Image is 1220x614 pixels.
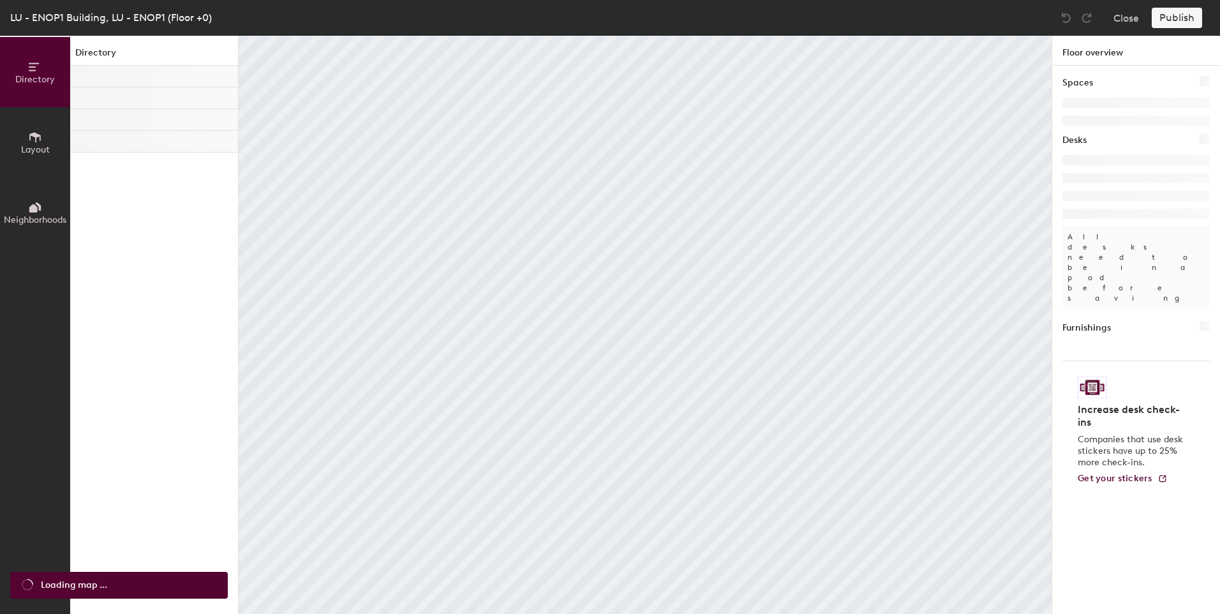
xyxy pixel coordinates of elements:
[1080,11,1093,24] img: Redo
[70,46,238,66] h1: Directory
[1078,434,1187,468] p: Companies that use desk stickers have up to 25% more check-ins.
[41,578,107,592] span: Loading map ...
[1078,377,1107,398] img: Sticker logo
[1062,76,1093,90] h1: Spaces
[1060,11,1073,24] img: Undo
[1062,133,1087,147] h1: Desks
[15,74,55,85] span: Directory
[4,214,66,225] span: Neighborhoods
[1052,36,1220,66] h1: Floor overview
[1062,227,1210,308] p: All desks need to be in a pod before saving
[1113,8,1139,28] button: Close
[1078,403,1187,429] h4: Increase desk check-ins
[1062,321,1111,335] h1: Furnishings
[1078,474,1168,484] a: Get your stickers
[10,10,212,26] div: LU - ENOP1 Building, LU - ENOP1 (Floor +0)
[21,144,50,155] span: Layout
[1078,473,1152,484] span: Get your stickers
[239,36,1052,614] canvas: Map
